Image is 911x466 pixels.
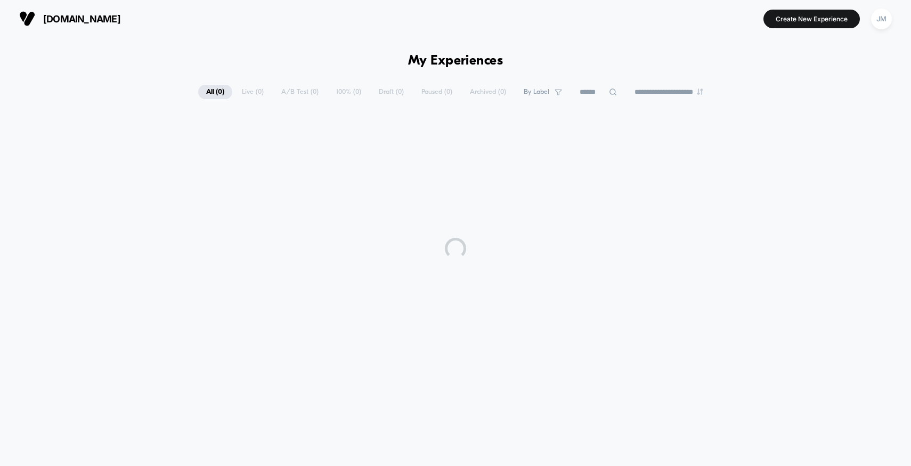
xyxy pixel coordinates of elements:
button: [DOMAIN_NAME] [16,10,124,27]
span: By Label [524,88,549,96]
button: Create New Experience [763,10,860,28]
img: end [697,89,703,95]
span: [DOMAIN_NAME] [43,13,120,25]
img: Visually logo [19,11,35,27]
span: All ( 0 ) [198,85,232,99]
div: JM [871,9,892,29]
button: JM [868,8,895,30]
h1: My Experiences [408,53,503,69]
